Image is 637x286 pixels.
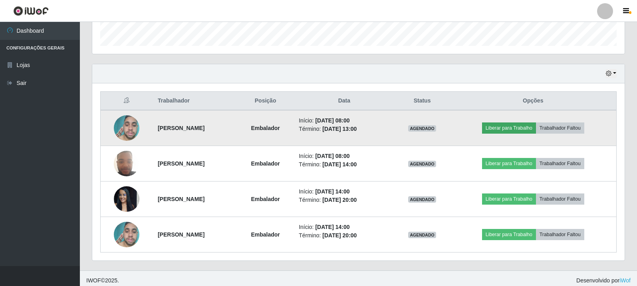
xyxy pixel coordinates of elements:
button: Liberar para Trabalho [482,193,536,205]
time: [DATE] 20:00 [322,197,357,203]
time: [DATE] 08:00 [315,117,349,124]
span: AGENDADO [408,232,436,238]
button: Liberar para Trabalho [482,122,536,134]
img: 1737733011541.jpeg [114,182,139,216]
th: Status [394,92,450,110]
strong: [PERSON_NAME] [158,125,204,131]
span: AGENDADO [408,125,436,132]
time: [DATE] 14:00 [322,161,357,168]
li: Término: [299,160,389,169]
time: [DATE] 08:00 [315,153,349,159]
th: Data [294,92,394,110]
button: Trabalhador Faltou [536,193,584,205]
li: Término: [299,231,389,240]
time: [DATE] 13:00 [322,126,357,132]
li: Término: [299,125,389,133]
span: © 2025 . [86,276,119,285]
button: Liberar para Trabalho [482,158,536,169]
button: Trabalhador Faltou [536,122,584,134]
span: AGENDADO [408,161,436,167]
time: [DATE] 20:00 [322,232,357,239]
button: Trabalhador Faltou [536,229,584,240]
span: IWOF [86,277,101,284]
li: Término: [299,196,389,204]
time: [DATE] 14:00 [315,224,349,230]
li: Início: [299,223,389,231]
time: [DATE] 14:00 [315,188,349,195]
button: Liberar para Trabalho [482,229,536,240]
img: 1748551724527.jpeg [114,111,139,145]
span: Desenvolvido por [576,276,631,285]
button: Trabalhador Faltou [536,158,584,169]
a: iWof [619,277,631,284]
strong: Embalador [251,196,280,202]
img: 1694719722854.jpeg [114,146,139,180]
li: Início: [299,187,389,196]
strong: Embalador [251,231,280,238]
th: Posição [237,92,294,110]
img: CoreUI Logo [13,6,49,16]
li: Início: [299,116,389,125]
strong: [PERSON_NAME] [158,231,204,238]
th: Opções [450,92,617,110]
img: 1748551724527.jpeg [114,218,139,252]
strong: [PERSON_NAME] [158,196,204,202]
strong: Embalador [251,125,280,131]
span: AGENDADO [408,196,436,203]
th: Trabalhador [153,92,237,110]
li: Início: [299,152,389,160]
strong: Embalador [251,160,280,167]
strong: [PERSON_NAME] [158,160,204,167]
